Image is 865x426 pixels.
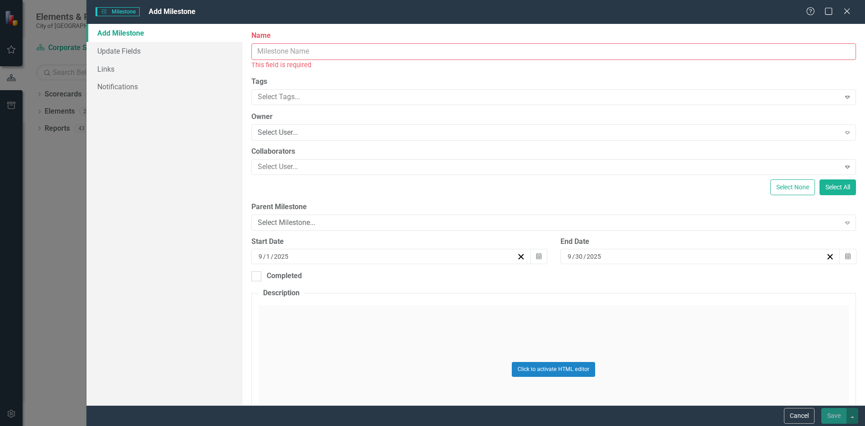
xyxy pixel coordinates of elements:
[259,288,304,298] legend: Description
[770,179,815,195] button: Select None
[583,252,586,261] span: /
[560,237,856,247] div: End Date
[86,42,242,60] a: Update Fields
[251,60,856,70] div: This field is required
[149,7,196,16] span: Add Milestone
[251,31,856,41] label: Name
[572,252,575,261] span: /
[819,179,856,195] button: Select All
[96,7,140,16] span: Milestone
[821,408,847,424] button: Save
[251,202,856,212] label: Parent Milestone
[86,24,242,42] a: Add Milestone
[512,362,595,376] button: Click to activate HTML editor
[251,147,856,157] label: Collaborators
[251,77,856,87] label: Tags
[271,252,273,261] span: /
[267,271,302,281] div: Completed
[86,60,242,78] a: Links
[258,217,840,228] div: Select Milestone...
[258,127,840,137] div: Select User...
[784,408,815,424] button: Cancel
[86,78,242,96] a: Notifications
[251,43,856,60] input: Milestone Name
[263,252,266,261] span: /
[251,237,547,247] div: Start Date
[251,112,856,122] label: Owner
